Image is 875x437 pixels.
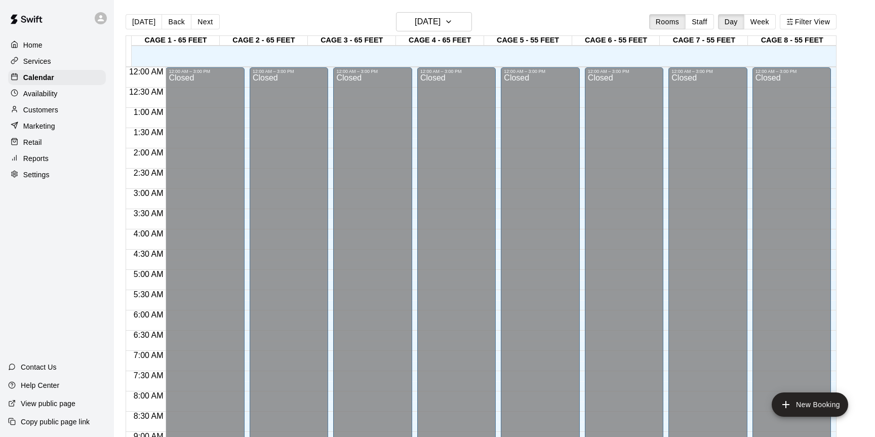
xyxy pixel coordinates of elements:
span: 12:00 AM [127,67,166,76]
div: 12:00 AM – 3:00 PM [671,69,744,74]
span: 7:00 AM [131,351,166,360]
p: Home [23,40,43,50]
div: 12:00 AM – 3:00 PM [588,69,660,74]
div: CAGE 4 - 65 FEET [396,36,484,46]
button: Day [718,14,744,29]
div: 12:00 AM – 3:00 PM [504,69,576,74]
a: Marketing [8,118,106,134]
span: 3:00 AM [131,189,166,197]
span: 5:30 AM [131,290,166,299]
h6: [DATE] [415,15,441,29]
span: 4:30 AM [131,250,166,258]
div: CAGE 2 - 65 FEET [220,36,308,46]
p: Services [23,56,51,66]
button: Next [191,14,219,29]
div: 12:00 AM – 3:00 PM [420,69,493,74]
div: 12:00 AM – 3:00 PM [336,69,409,74]
span: 4:00 AM [131,229,166,238]
p: Reports [23,153,49,164]
span: 5:00 AM [131,270,166,279]
div: CAGE 6 - 55 FEET [572,36,660,46]
button: add [772,392,848,417]
span: 2:30 AM [131,169,166,177]
div: 12:00 AM – 3:00 PM [169,69,241,74]
span: 1:30 AM [131,128,166,137]
div: 12:00 AM – 3:00 PM [755,69,828,74]
div: CAGE 3 - 65 FEET [308,36,396,46]
button: Back [162,14,191,29]
button: Week [744,14,776,29]
p: View public page [21,399,75,409]
div: 12:00 AM – 3:00 PM [253,69,325,74]
p: Calendar [23,72,54,83]
span: 7:30 AM [131,371,166,380]
button: [DATE] [126,14,162,29]
span: 12:30 AM [127,88,166,96]
button: Staff [685,14,714,29]
a: Home [8,37,106,53]
p: Copy public page link [21,417,90,427]
span: 3:30 AM [131,209,166,218]
div: CAGE 5 - 55 FEET [484,36,572,46]
a: Availability [8,86,106,101]
a: Services [8,54,106,69]
div: CAGE 8 - 55 FEET [748,36,836,46]
span: 8:30 AM [131,412,166,420]
a: Customers [8,102,106,117]
p: Retail [23,137,42,147]
p: Availability [23,89,58,99]
button: Rooms [649,14,686,29]
p: Customers [23,105,58,115]
span: 1:00 AM [131,108,166,116]
div: CAGE 1 - 65 FEET [132,36,220,46]
span: 2:00 AM [131,148,166,157]
button: Filter View [780,14,837,29]
div: CAGE 7 - 55 FEET [660,36,748,46]
button: [DATE] [396,12,472,31]
span: 6:00 AM [131,310,166,319]
span: 8:00 AM [131,391,166,400]
a: Settings [8,167,106,182]
a: Retail [8,135,106,150]
span: 6:30 AM [131,331,166,339]
p: Contact Us [21,362,57,372]
p: Marketing [23,121,55,131]
p: Help Center [21,380,59,390]
p: Settings [23,170,50,180]
a: Reports [8,151,106,166]
a: Calendar [8,70,106,85]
